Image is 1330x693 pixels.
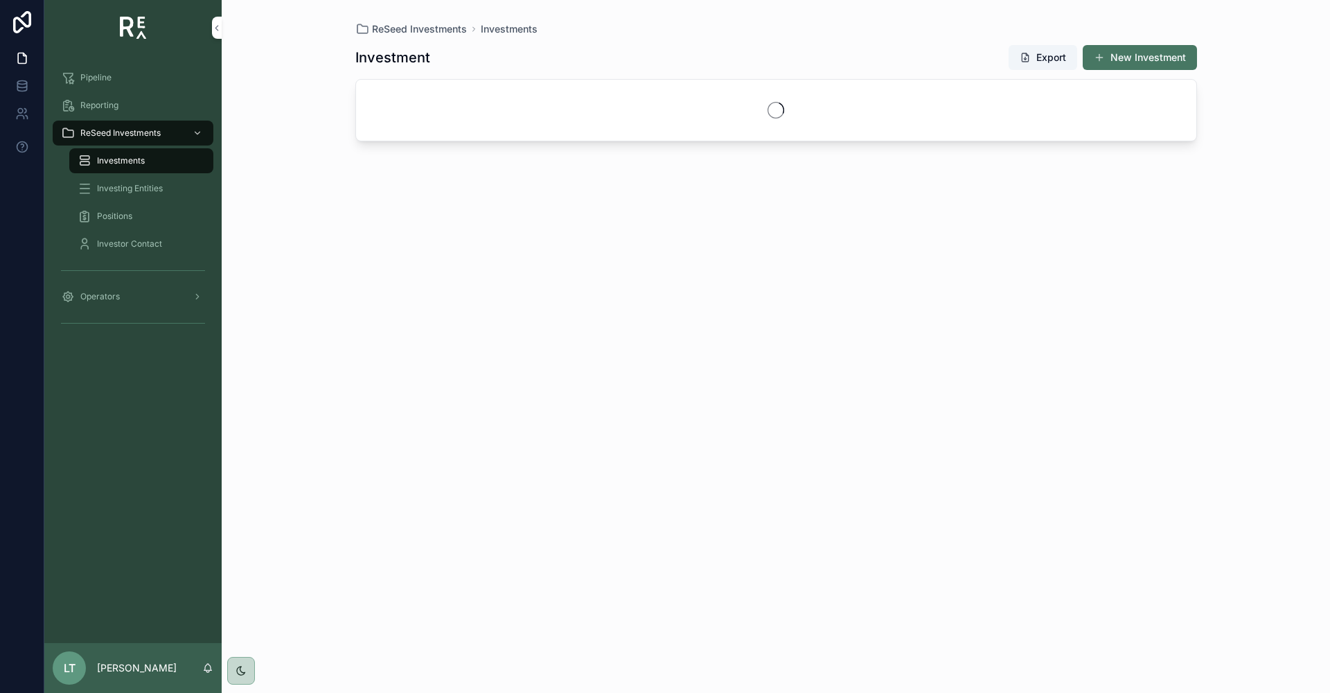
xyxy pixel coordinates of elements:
[69,148,213,173] a: Investments
[53,93,213,118] a: Reporting
[53,121,213,146] a: ReSeed Investments
[97,661,177,675] p: [PERSON_NAME]
[69,204,213,229] a: Positions
[481,22,538,36] a: Investments
[355,22,467,36] a: ReSeed Investments
[69,231,213,256] a: Investor Contact
[80,72,112,83] span: Pipeline
[372,22,467,36] span: ReSeed Investments
[80,128,161,139] span: ReSeed Investments
[97,155,145,166] span: Investments
[44,55,222,352] div: scrollable content
[120,17,147,39] img: App logo
[64,660,76,676] span: LT
[97,183,163,194] span: Investing Entities
[69,176,213,201] a: Investing Entities
[53,284,213,309] a: Operators
[1009,45,1077,70] button: Export
[53,65,213,90] a: Pipeline
[97,211,132,222] span: Positions
[80,100,118,111] span: Reporting
[355,48,430,67] h1: Investment
[80,291,120,302] span: Operators
[1083,45,1197,70] button: New Investment
[97,238,162,249] span: Investor Contact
